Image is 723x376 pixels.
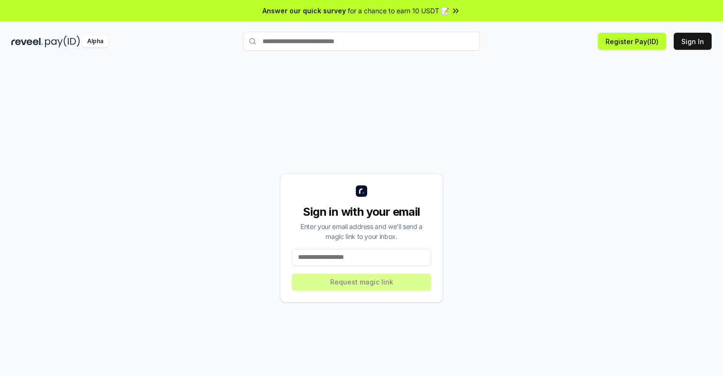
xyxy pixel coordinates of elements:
div: Alpha [82,36,108,47]
img: logo_small [356,185,367,197]
button: Register Pay(ID) [598,33,666,50]
span: Answer our quick survey [262,6,346,16]
img: reveel_dark [11,36,43,47]
span: for a chance to earn 10 USDT 📝 [348,6,449,16]
img: pay_id [45,36,80,47]
div: Sign in with your email [292,204,431,220]
button: Sign In [674,33,712,50]
div: Enter your email address and we’ll send a magic link to your inbox. [292,221,431,241]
